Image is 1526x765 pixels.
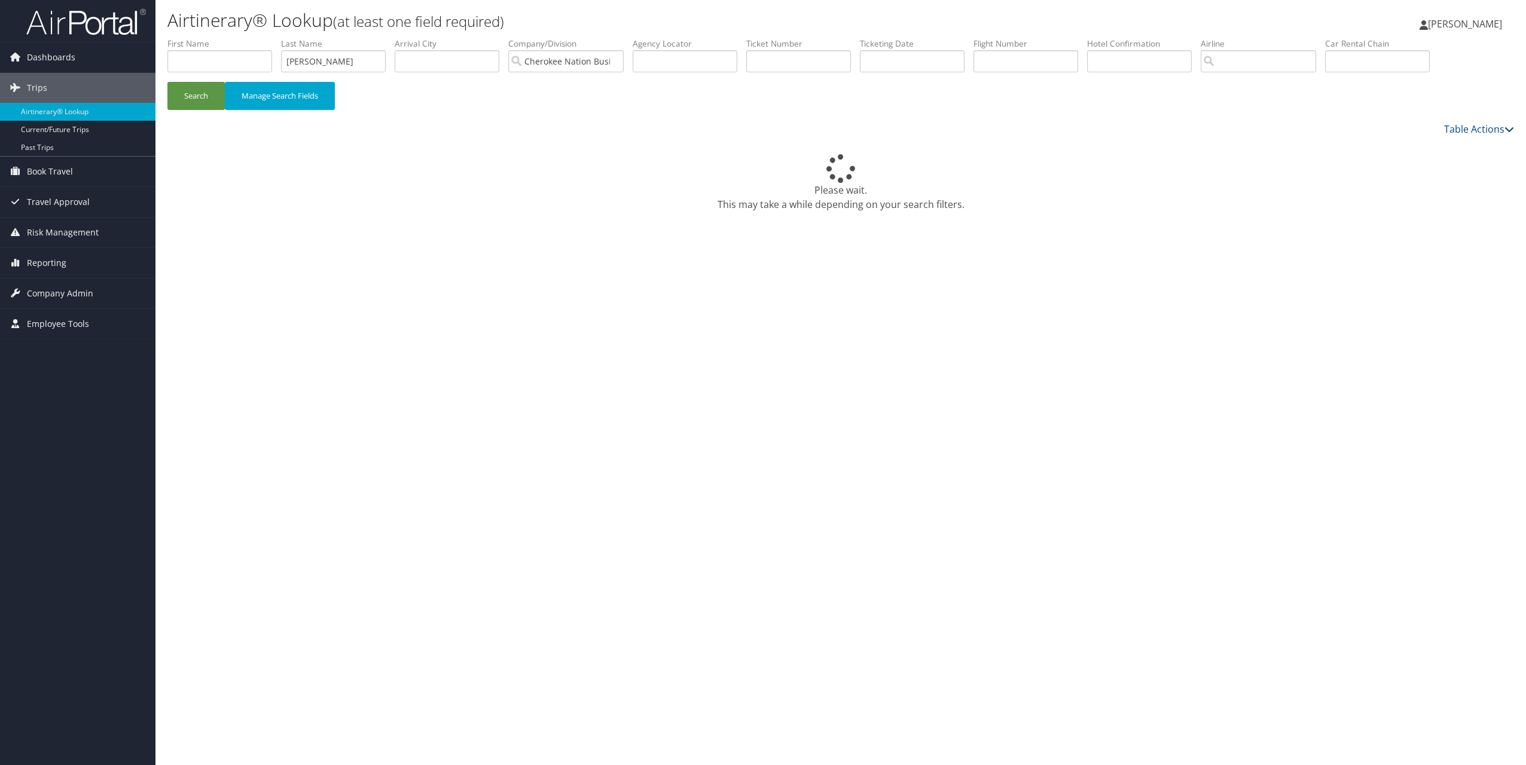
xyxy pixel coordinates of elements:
[27,248,66,278] span: Reporting
[27,42,75,72] span: Dashboards
[1087,38,1201,50] label: Hotel Confirmation
[27,309,89,339] span: Employee Tools
[508,38,633,50] label: Company/Division
[167,38,281,50] label: First Name
[281,38,395,50] label: Last Name
[27,218,99,247] span: Risk Management
[26,8,146,36] img: airportal-logo.png
[27,279,93,308] span: Company Admin
[27,187,90,217] span: Travel Approval
[395,38,508,50] label: Arrival City
[333,11,504,31] small: (at least one field required)
[1428,17,1502,30] span: [PERSON_NAME]
[167,82,225,110] button: Search
[973,38,1087,50] label: Flight Number
[1201,38,1325,50] label: Airline
[1420,6,1514,42] a: [PERSON_NAME]
[225,82,335,110] button: Manage Search Fields
[167,8,1065,33] h1: Airtinerary® Lookup
[27,73,47,103] span: Trips
[746,38,860,50] label: Ticket Number
[27,157,73,186] span: Book Travel
[167,154,1514,212] div: Please wait. This may take a while depending on your search filters.
[633,38,746,50] label: Agency Locator
[1444,123,1514,136] a: Table Actions
[1325,38,1439,50] label: Car Rental Chain
[860,38,973,50] label: Ticketing Date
